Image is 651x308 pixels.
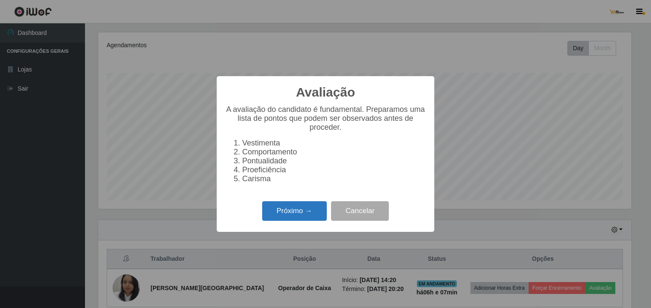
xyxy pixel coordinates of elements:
[331,201,389,221] button: Cancelar
[262,201,327,221] button: Próximo →
[242,165,426,174] li: Proeficiência
[242,174,426,183] li: Carisma
[296,85,355,100] h2: Avaliação
[242,148,426,157] li: Comportamento
[225,105,426,132] p: A avaliação do candidato é fundamental. Preparamos uma lista de pontos que podem ser observados a...
[242,157,426,165] li: Pontualidade
[242,139,426,148] li: Vestimenta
